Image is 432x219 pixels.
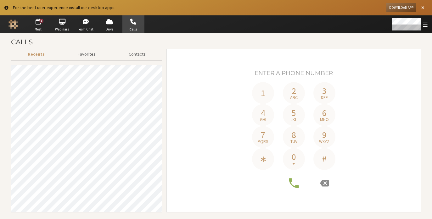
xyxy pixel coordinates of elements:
span: pqrs [258,139,268,144]
button: 4ghi [252,104,274,126]
span: Drive [98,27,121,32]
span: 2 [292,86,296,95]
span: 3 [322,86,327,95]
span: Team Chat [75,27,97,32]
button: # [313,148,335,170]
span: mno [320,117,329,122]
div: 2 [40,19,44,23]
div: Open menu [386,15,432,33]
span: 0 [292,152,296,161]
button: 8tuv [283,126,305,148]
button: Favorites [61,49,112,60]
span: Calls [122,27,144,32]
h4: Phone number [171,65,416,82]
button: Recents [11,49,61,60]
button: Download App [386,3,416,12]
h3: Calls [11,38,421,46]
span: def [321,95,328,100]
span: 5 [292,108,296,117]
span: # [322,155,327,163]
span: 9 [322,130,327,139]
span: Webinars [51,27,73,32]
button: 5jkl [283,104,305,126]
button: 2abc [283,82,305,104]
button: Close alert [418,3,428,12]
span: 8 [292,130,296,139]
span: ∗ [260,155,267,163]
button: 0+ [283,148,305,170]
button: Contacts [112,49,162,60]
span: Meet [27,27,49,32]
iframe: Chat [416,203,427,215]
button: Logo [2,15,24,33]
button: 3def [313,82,335,104]
span: + [293,161,295,166]
span: 6 [322,108,327,117]
div: For the best user experience install our desktop apps. [13,4,382,11]
img: Iotum [8,19,18,29]
button: 1 [252,82,274,104]
button: 9wxyz [313,126,335,148]
span: jkl [290,117,297,122]
span: 4 [261,108,265,117]
button: 7pqrs [252,126,274,148]
span: wxyz [319,139,329,144]
button: 6mno [313,104,335,126]
span: 1 [261,89,265,97]
button: ∗ [252,148,274,170]
span: abc [290,95,298,100]
span: 7 [261,130,265,139]
span: ghi [260,117,266,122]
span: tuv [290,139,297,144]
